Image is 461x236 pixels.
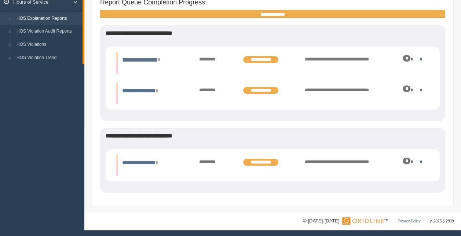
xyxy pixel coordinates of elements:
[117,52,429,73] li: Expand
[117,155,429,176] li: Expand
[13,25,83,38] a: HOS Violation Audit Reports
[13,38,83,51] a: HOS Violations
[342,217,384,225] img: Gridline
[13,12,83,25] a: HOS Explanation Reports
[117,83,429,104] li: Expand
[430,219,454,223] span: v. 2025.6.2839
[13,51,83,64] a: HOS Violation Trend
[398,219,420,223] a: Privacy Policy
[303,217,454,225] div: © [DATE]-[DATE] - ™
